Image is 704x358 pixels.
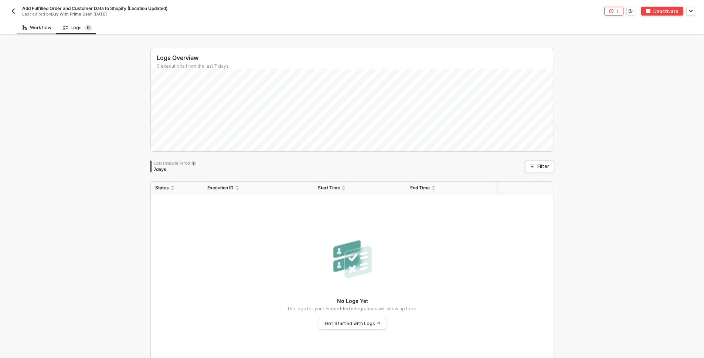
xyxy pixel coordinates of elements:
[313,182,406,195] th: Start Time
[10,8,16,14] img: back
[406,182,498,195] th: End Time
[85,24,92,31] sup: 0
[157,54,554,62] div: Logs Overview
[157,63,554,69] div: 0 executions from the last 7 days
[154,161,196,166] div: Logs Disposal Period
[604,7,623,16] button: 1
[207,185,234,191] span: Execution ID
[616,8,619,14] div: 1
[337,297,368,305] p: No Logs Yet
[329,236,377,284] img: nologs
[641,7,683,16] button: deactivateDeactivate
[22,11,335,17] div: Last edited by - [DATE]
[63,24,92,31] div: Logs
[155,185,169,191] span: Status
[325,321,380,327] div: Get Started with Logs ↗
[51,11,92,17] span: Buy With Prime User
[9,7,18,16] button: back
[629,9,633,13] span: icon-versioning
[609,9,613,13] span: icon-error-page
[537,163,549,169] div: Filter
[154,166,196,172] div: 7 days
[318,185,340,191] span: Start Time
[203,182,314,195] th: Execution ID
[151,182,203,195] th: Status
[319,318,386,330] a: Get Started with Logs ↗
[23,25,51,31] div: Workflow
[653,8,679,14] div: Deactivate
[646,9,650,13] img: deactivate
[287,306,418,312] p: The logs for your Embedded integrations will show up here.
[410,185,430,191] span: End Time
[525,161,554,172] button: Filter
[22,5,167,11] span: Add Fulfilled Order and Customer Data to Shopify (Location Updated)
